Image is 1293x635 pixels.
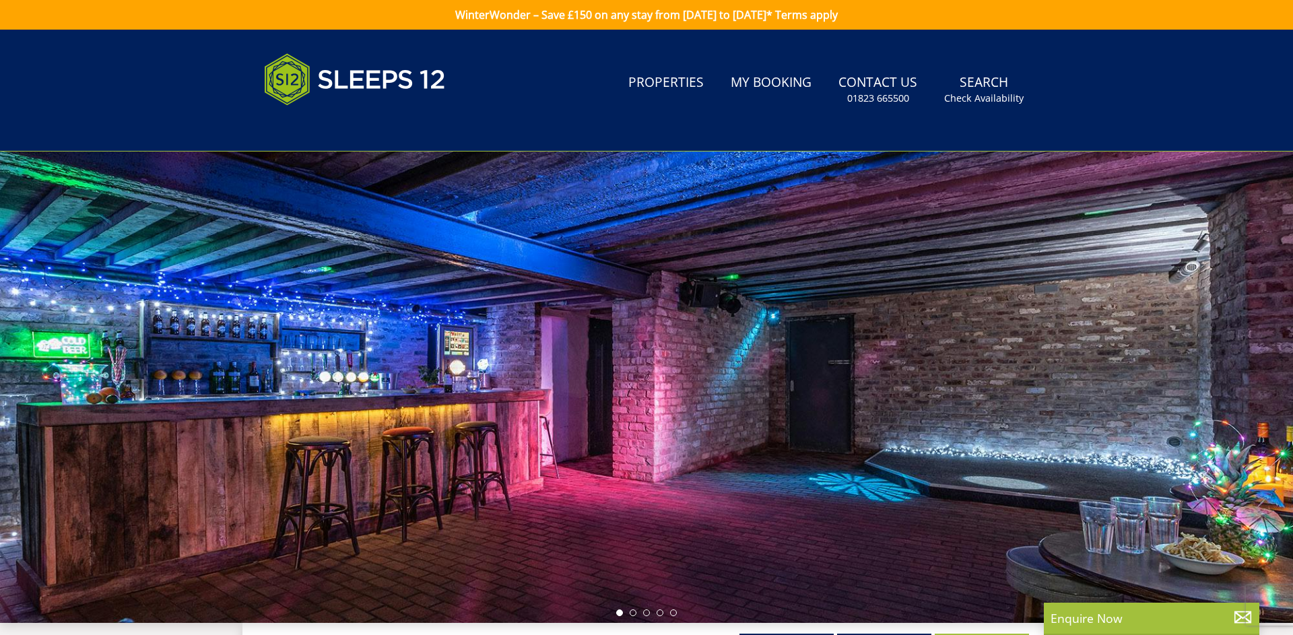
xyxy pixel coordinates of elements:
a: My Booking [725,68,817,98]
img: Sleeps 12 [264,46,446,113]
a: Contact Us01823 665500 [833,68,923,112]
iframe: Customer reviews powered by Trustpilot [257,121,399,133]
a: SearchCheck Availability [939,68,1029,112]
small: Check Availability [944,92,1024,105]
p: Enquire Now [1051,609,1253,627]
a: Properties [623,68,709,98]
small: 01823 665500 [847,92,909,105]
